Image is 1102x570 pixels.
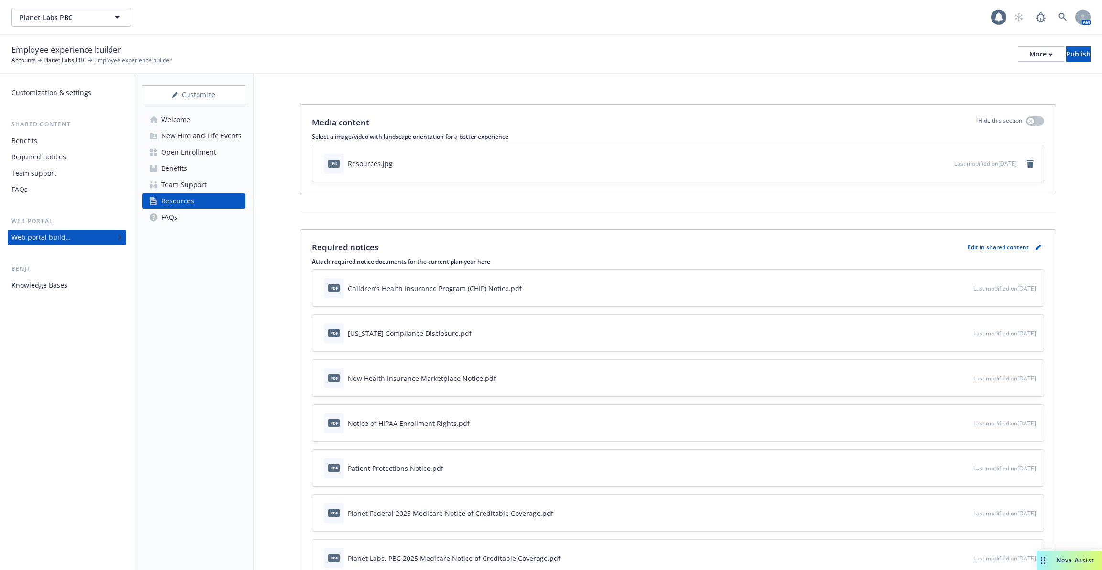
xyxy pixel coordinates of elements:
[973,509,1036,517] span: Last modified on [DATE]
[8,216,126,226] div: Web portal
[8,85,126,101] a: Customization & settings
[8,133,126,148] a: Benefits
[1033,242,1044,253] a: pencil
[161,128,242,144] div: New Hire and Life Events
[161,193,194,209] div: Resources
[1037,551,1102,570] button: Nova Assist
[973,419,1036,427] span: Last modified on [DATE]
[328,374,340,381] span: pdf
[8,120,126,129] div: Shared content
[328,419,340,426] span: pdf
[11,56,36,65] a: Accounts
[1025,158,1036,169] a: remove
[348,158,393,168] div: Resources.jpg
[328,464,340,471] span: pdf
[978,116,1022,129] p: Hide this section
[8,166,126,181] a: Team support
[926,158,934,168] button: download file
[161,177,207,192] div: Team Support
[348,283,522,293] div: Children’s Health Insurance Program (CHIP) Notice.pdf
[8,149,126,165] a: Required notices
[312,257,1044,266] p: Attach required notice documents for the current plan year here
[142,210,245,225] a: FAQs
[312,116,369,129] p: Media content
[961,553,970,563] button: preview file
[946,508,953,518] button: download file
[348,463,443,473] div: Patient Protections Notice.pdf
[328,554,340,561] span: pdf
[142,145,245,160] a: Open Enrollment
[1053,8,1072,27] a: Search
[142,112,245,127] a: Welcome
[348,508,553,518] div: Planet Federal 2025 Medicare Notice of Creditable Coverage.pdf
[161,210,177,225] div: FAQs
[328,284,340,291] span: pdf
[312,133,1044,141] p: Select a image/video with landscape orientation for a better experience
[973,374,1036,382] span: Last modified on [DATE]
[11,278,67,293] div: Knowledge Bases
[8,278,126,293] a: Knowledge Bases
[8,264,126,274] div: Benji
[348,553,561,563] div: Planet Labs, PBC 2025 Medicare Notice of Creditable Coverage.pdf
[946,418,953,428] button: download file
[1066,47,1091,61] div: Publish
[11,133,37,148] div: Benefits
[942,158,950,168] button: preview file
[348,373,496,383] div: New Health Insurance Marketplace Notice.pdf
[328,509,340,516] span: pdf
[8,182,126,197] a: FAQs
[1031,8,1050,27] a: Report a Bug
[961,373,970,383] button: preview file
[973,284,1036,292] span: Last modified on [DATE]
[946,328,953,338] button: download file
[142,161,245,176] a: Benefits
[11,166,56,181] div: Team support
[11,8,131,27] button: Planet Labs PBC
[946,373,953,383] button: download file
[44,56,87,65] a: Planet Labs PBC
[961,463,970,473] button: preview file
[11,182,28,197] div: FAQs
[161,161,187,176] div: Benefits
[348,418,470,428] div: Notice of HIPAA Enrollment Rights.pdf
[961,508,970,518] button: preview file
[1029,47,1053,61] div: More
[1057,556,1094,564] span: Nova Assist
[11,149,66,165] div: Required notices
[11,44,121,56] span: Employee experience builder
[968,243,1029,251] p: Edit in shared content
[961,283,970,293] button: preview file
[312,241,378,254] p: Required notices
[961,328,970,338] button: preview file
[142,177,245,192] a: Team Support
[328,329,340,336] span: pdf
[142,85,245,104] button: Customize
[142,193,245,209] a: Resources
[1037,551,1049,570] div: Drag to move
[161,145,216,160] div: Open Enrollment
[946,463,953,473] button: download file
[946,283,953,293] button: download file
[961,418,970,428] button: preview file
[973,464,1036,472] span: Last modified on [DATE]
[1018,46,1064,62] button: More
[946,553,953,563] button: download file
[348,328,472,338] div: [US_STATE] Compliance Disclosure.pdf
[94,56,172,65] span: Employee experience builder
[11,85,91,101] div: Customization & settings
[161,112,190,127] div: Welcome
[20,12,102,22] span: Planet Labs PBC
[1066,46,1091,62] button: Publish
[142,128,245,144] a: New Hire and Life Events
[1009,8,1028,27] a: Start snowing
[8,230,126,245] a: Web portal builder
[328,160,340,167] span: jpg
[973,329,1036,337] span: Last modified on [DATE]
[11,230,71,245] div: Web portal builder
[142,86,245,104] div: Customize
[973,554,1036,562] span: Last modified on [DATE]
[954,159,1017,168] span: Last modified on [DATE]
